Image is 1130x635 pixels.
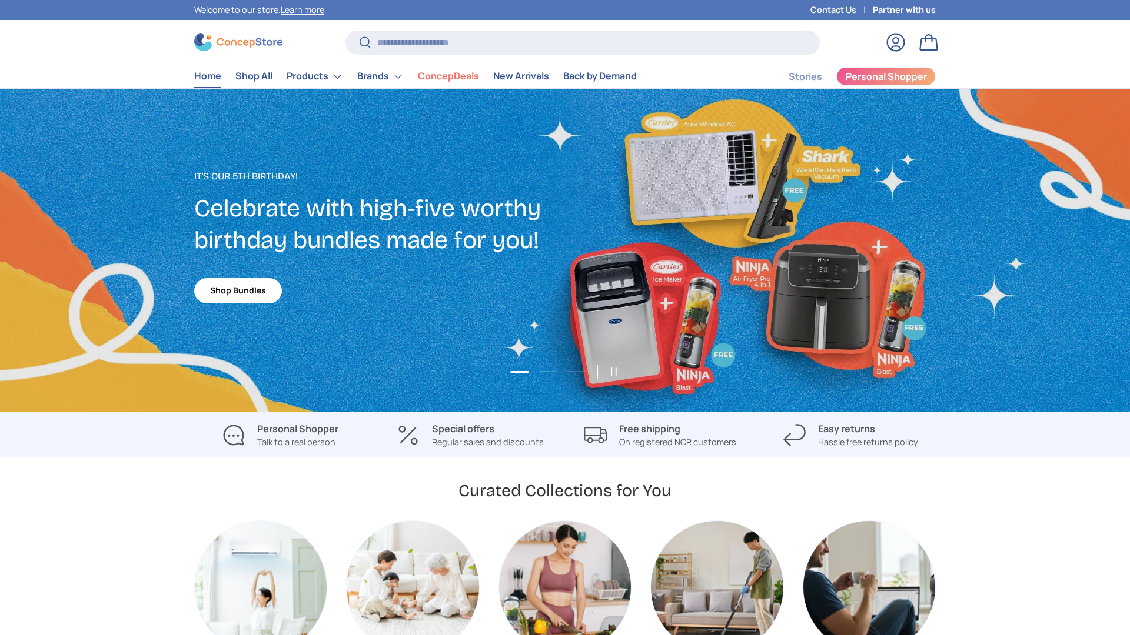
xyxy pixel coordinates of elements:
[194,422,365,449] a: Personal Shopper Talk to a real person
[619,436,736,449] p: On registered NCR customers
[257,436,338,449] p: Talk to a real person
[619,422,680,435] strong: Free shipping
[846,72,927,81] span: Personal Shopper
[194,65,221,88] a: Home
[818,422,875,435] strong: Easy returns
[384,422,556,449] a: Special offers Regular sales and discounts
[789,65,822,88] a: Stories
[194,65,637,88] nav: Primary
[563,65,637,88] a: Back by Demand
[194,169,565,183] p: It's our 5th Birthday!
[194,33,282,51] img: ConcepStore
[818,436,918,449] p: Hassle free returns policy
[350,65,411,88] summary: Brands
[194,193,565,256] h2: Celebrate with high-five worthy birthday bundles made for you!
[873,4,936,16] a: Partner with us
[257,422,338,435] strong: Personal Shopper
[810,4,873,16] a: Contact Us
[235,65,272,88] a: Shop All
[418,65,479,88] a: ConcepDeals
[760,65,936,88] nav: Secondary
[287,65,343,88] a: Products
[493,65,549,88] a: New Arrivals
[280,65,350,88] summary: Products
[281,4,324,15] a: Learn more
[432,422,494,435] strong: Special offers
[765,422,936,449] a: Easy returns Hassle free returns policy
[574,422,746,449] a: Free shipping On registered NCR customers
[432,436,544,449] p: Regular sales and discounts
[458,480,672,502] h2: Curated Collections for You
[357,65,404,88] a: Brands
[836,67,936,86] a: Personal Shopper
[194,278,282,303] a: Shop Bundles
[194,4,324,16] p: Welcome to our store.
